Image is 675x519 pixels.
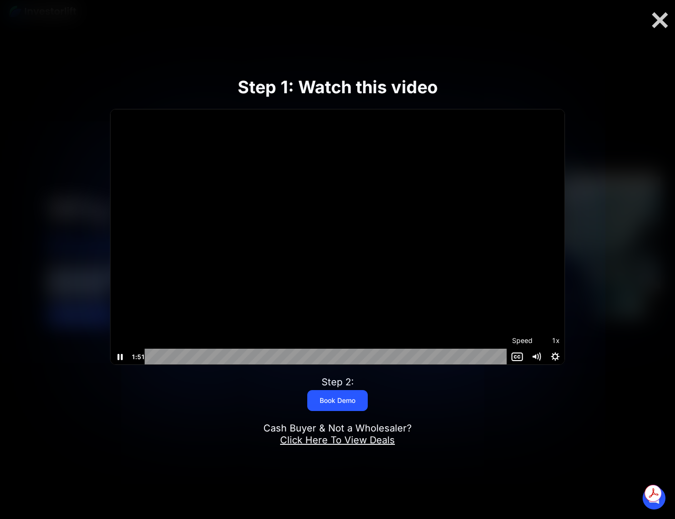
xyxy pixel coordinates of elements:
[643,487,665,509] div: Open Intercom Messenger
[507,333,564,349] button: Speed1x
[507,349,526,365] button: Show captions menu
[512,333,536,349] span: Speed
[238,77,438,98] strong: Step 1: Watch this video
[307,390,368,411] a: Book Demo
[152,349,503,365] div: Playbar
[526,349,545,365] button: Mute
[536,333,560,349] span: 1x
[280,434,395,446] a: Click Here To View Deals
[322,376,354,388] div: Step 2:
[263,422,412,446] div: Cash Buyer & Not a Wholesaler?
[111,349,130,365] button: Pause
[545,349,564,365] button: Hide settings menu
